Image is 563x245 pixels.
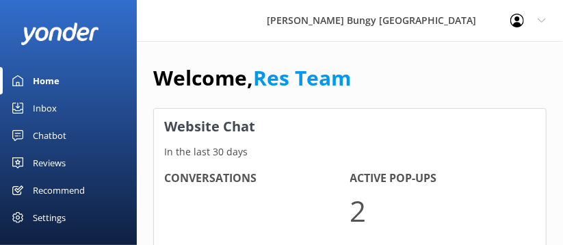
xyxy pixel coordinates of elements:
[33,177,85,204] div: Recommend
[153,62,351,94] h1: Welcome,
[33,204,66,231] div: Settings
[164,170,350,188] h4: Conversations
[350,170,536,188] h4: Active Pop-ups
[154,144,546,159] p: In the last 30 days
[350,188,536,233] p: 2
[33,149,66,177] div: Reviews
[33,122,66,149] div: Chatbot
[33,94,57,122] div: Inbox
[33,67,60,94] div: Home
[154,109,546,144] h3: Website Chat
[253,64,351,92] a: Res Team
[21,23,99,45] img: yonder-white-logo.png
